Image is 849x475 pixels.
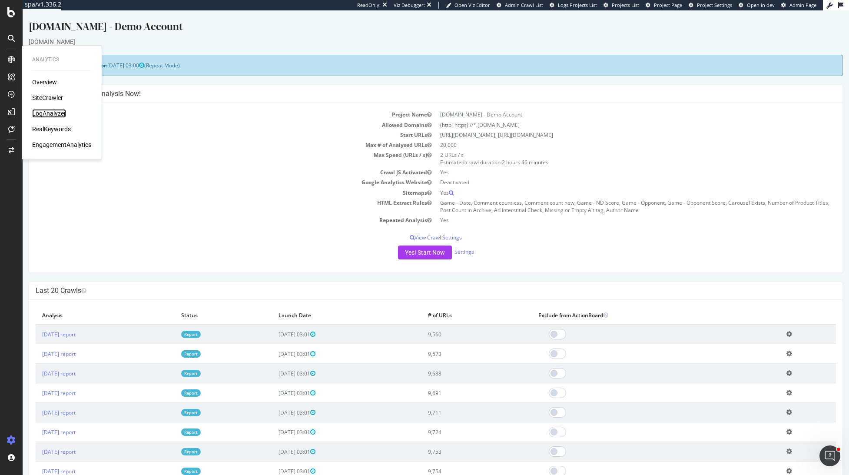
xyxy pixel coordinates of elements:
[6,27,820,36] div: [DOMAIN_NAME]
[509,296,757,314] th: Exclude from ActionBoard
[781,2,816,9] a: Admin Page
[739,2,775,9] a: Open in dev
[413,120,813,130] td: [URL][DOMAIN_NAME], [URL][DOMAIN_NAME]
[413,167,813,177] td: Deactivated
[13,51,85,59] strong: Next Launch Scheduled for:
[446,2,490,9] a: Open Viz Editor
[505,2,543,8] span: Admin Crawl List
[20,359,53,367] a: [DATE] report
[558,2,597,8] span: Logs Projects List
[413,140,813,157] td: 2 URLs / s Estimated crawl duration:
[604,2,639,9] a: Projects List
[32,140,91,149] a: EngagementAnalytics
[399,432,509,451] td: 9,753
[32,78,57,86] a: Overview
[399,392,509,412] td: 9,711
[399,353,509,373] td: 9,688
[159,438,178,445] a: Report
[6,9,820,27] div: [DOMAIN_NAME] - Demo Account
[612,2,639,8] span: Projects List
[152,296,249,314] th: Status
[399,412,509,432] td: 9,724
[13,177,413,187] td: Sitemaps
[32,125,71,133] a: RealKeywords
[256,418,293,425] span: [DATE] 03:01
[20,457,53,465] a: [DATE] report
[249,296,399,314] th: Launch Date
[256,320,293,328] span: [DATE] 03:01
[20,438,53,445] a: [DATE] report
[413,99,813,109] td: [DOMAIN_NAME] - Demo Account
[159,418,178,425] a: Report
[479,148,526,156] span: 2 hours 46 minutes
[13,187,413,205] td: HTML Extract Rules
[159,340,178,347] a: Report
[85,51,122,59] span: [DATE] 03:00
[13,205,413,215] td: Repeated Analysis
[20,399,53,406] a: [DATE] report
[399,314,509,334] td: 9,560
[20,340,53,347] a: [DATE] report
[399,334,509,353] td: 9,573
[13,167,413,177] td: Google Analytics Website
[20,320,53,328] a: [DATE] report
[357,2,381,9] div: ReadOnly:
[13,99,413,109] td: Project Name
[413,130,813,140] td: 20,000
[32,109,66,118] a: LogAnalyzer
[789,2,816,8] span: Admin Page
[13,130,413,140] td: Max # of Analysed URLs
[13,79,813,88] h4: Configure your New Analysis Now!
[413,110,813,120] td: (http|https)://*.[DOMAIN_NAME]
[159,359,178,367] a: Report
[413,187,813,205] td: Game - Date, Comment count-css, Comment count new, Game - ND Score, Game - Opponent, Game - Oppon...
[20,418,53,425] a: [DATE] report
[413,157,813,167] td: Yes
[159,320,178,328] a: Report
[32,93,63,102] a: SiteCrawler
[13,276,813,285] h4: Last 20 Crawls
[256,359,293,367] span: [DATE] 03:01
[20,379,53,386] a: [DATE] report
[747,2,775,8] span: Open in dev
[646,2,682,9] a: Project Page
[13,296,152,314] th: Analysis
[399,296,509,314] th: # of URLs
[399,451,509,471] td: 9,754
[256,340,293,347] span: [DATE] 03:01
[454,2,490,8] span: Open Viz Editor
[13,223,813,231] p: View Crawl Settings
[689,2,732,9] a: Project Settings
[13,120,413,130] td: Start URLs
[413,205,813,215] td: Yes
[413,177,813,187] td: Yes
[32,56,91,63] div: Analytics
[497,2,543,9] a: Admin Crawl List
[394,2,425,9] div: Viz Debugger:
[256,438,293,445] span: [DATE] 03:01
[399,373,509,392] td: 9,691
[159,399,178,406] a: Report
[432,238,451,245] a: Settings
[550,2,597,9] a: Logs Projects List
[13,110,413,120] td: Allowed Domains
[375,235,429,249] button: Yes! Start Now
[819,445,840,466] iframe: Intercom live chat
[13,157,413,167] td: Crawl JS Activated
[6,44,820,66] div: (Repeat Mode)
[13,140,413,157] td: Max Speed (URLs / s)
[256,457,293,465] span: [DATE] 03:01
[256,379,293,386] span: [DATE] 03:01
[159,379,178,386] a: Report
[697,2,732,8] span: Project Settings
[654,2,682,8] span: Project Page
[159,457,178,465] a: Report
[256,399,293,406] span: [DATE] 03:01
